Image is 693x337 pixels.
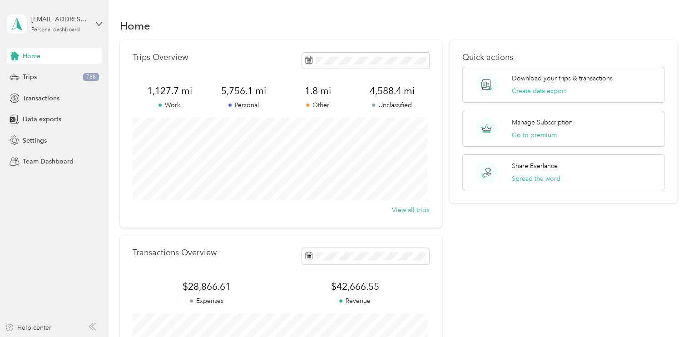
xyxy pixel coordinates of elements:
[281,100,355,110] p: Other
[207,100,281,110] p: Personal
[512,74,613,83] p: Download your trips & transactions
[642,286,693,337] iframe: Everlance-gr Chat Button Frame
[281,296,429,306] p: Revenue
[23,136,47,145] span: Settings
[5,323,51,332] button: Help center
[23,94,59,103] span: Transactions
[23,72,37,82] span: Trips
[23,114,61,124] span: Data exports
[120,21,150,30] h1: Home
[31,15,88,24] div: [EMAIL_ADDRESS][DOMAIN_NAME]
[355,100,429,110] p: Unclassified
[133,84,207,97] span: 1,127.7 mi
[133,53,188,62] p: Trips Overview
[133,248,217,258] p: Transactions Overview
[31,27,80,33] div: Personal dashboard
[23,157,74,166] span: Team Dashboard
[133,280,281,293] span: $28,866.61
[512,118,573,127] p: Manage Subscription
[512,161,558,171] p: Share Everlance
[133,100,207,110] p: Work
[512,130,557,140] button: Go to premium
[512,174,560,183] button: Spread the word
[281,84,355,97] span: 1.8 mi
[23,51,40,61] span: Home
[83,73,99,81] span: 788
[281,280,429,293] span: $42,666.55
[355,84,429,97] span: 4,588.4 mi
[392,205,429,215] button: View all trips
[462,53,664,62] p: Quick actions
[512,86,566,96] button: Create data export
[207,84,281,97] span: 5,756.1 mi
[133,296,281,306] p: Expenses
